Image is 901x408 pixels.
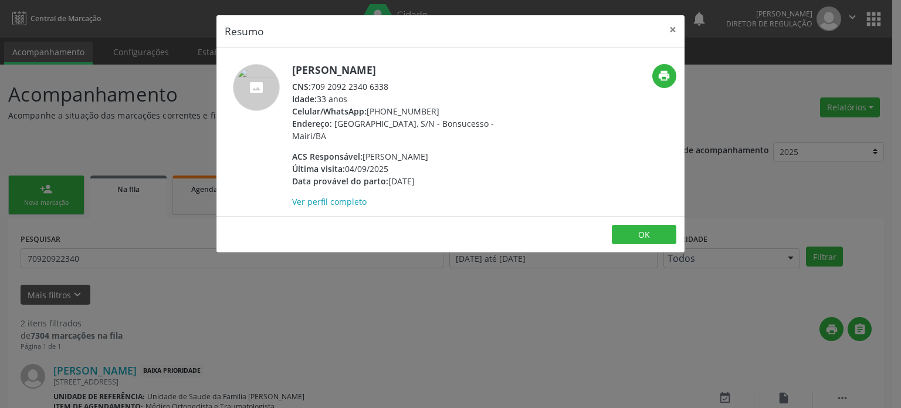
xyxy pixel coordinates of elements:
a: Ver perfil completo [292,196,367,207]
div: [PHONE_NUMBER] [292,105,520,117]
i: print [658,69,670,82]
span: Idade: [292,93,317,104]
span: Endereço: [292,118,332,129]
span: CNS: [292,81,311,92]
div: 04/09/2025 [292,163,520,175]
div: 33 anos [292,93,520,105]
img: accompaniment [233,64,280,111]
span: [GEOGRAPHIC_DATA], S/N - Bonsucesso - Mairi/BA [292,118,494,141]
span: ACS Responsável: [292,151,363,162]
div: [PERSON_NAME] [292,150,520,163]
span: Celular/WhatsApp: [292,106,367,117]
button: Close [661,15,685,44]
span: Data provável do parto: [292,176,388,187]
button: print [652,64,676,88]
h5: Resumo [225,23,264,39]
div: 709 2092 2340 6338 [292,80,520,93]
button: OK [612,225,676,245]
h5: [PERSON_NAME] [292,64,520,76]
div: [DATE] [292,175,520,187]
span: Última visita: [292,163,345,174]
